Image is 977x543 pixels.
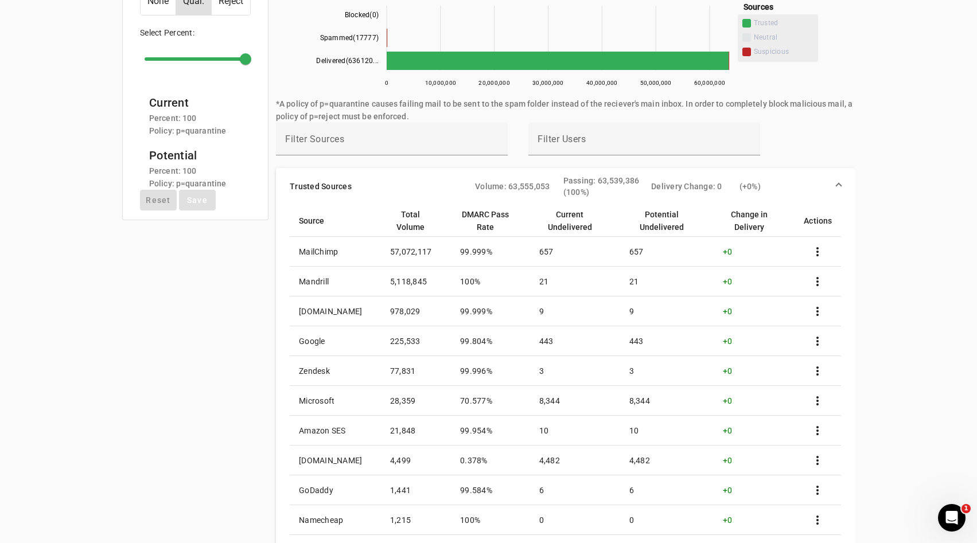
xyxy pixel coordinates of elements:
[620,296,714,326] td: 9
[723,486,733,495] span: +0
[290,267,381,296] td: Mandrill
[290,356,381,386] td: Zendesk
[381,446,451,475] td: 4,499
[530,416,620,446] td: 10
[938,504,966,532] iframe: Intercom live chat
[723,208,775,233] div: Change in Delivery
[723,247,733,256] span: +0
[723,337,733,346] span: +0
[149,165,226,190] mat-card-subtitle: Percent: 100 Policy: p=quarantine
[381,356,451,386] td: 77,831
[451,237,530,267] td: 99.999%
[962,504,971,513] span: 1
[723,396,733,405] span: +0
[451,475,530,505] td: 99.584%
[451,386,530,416] td: 70.577%
[387,52,729,70] path: Delivered(63612069) Trusted 63,539,386
[290,326,381,356] td: Google
[390,208,431,233] div: Total Volume
[290,296,381,326] td: [DOMAIN_NAME]
[723,307,733,316] span: +0
[381,326,451,356] td: 225,533
[451,446,530,475] td: 0.378%
[651,181,739,192] div: Delivery Change: 0
[290,416,381,446] td: Amazon SES
[742,21,813,29] span: Trusted
[723,426,733,435] span: +0
[149,112,226,137] mat-card-subtitle: Percent: 100 Policy: p=quarantine
[460,208,520,233] div: DMARC Pass Rate
[530,475,620,505] td: 6
[723,515,733,525] span: +0
[381,386,451,416] td: 28,359
[384,80,388,86] text: 0
[530,326,620,356] td: 443
[744,2,774,11] span: Sources
[381,416,451,446] td: 21,848
[620,267,714,296] td: 21
[381,267,451,296] td: 5,118,845
[620,416,714,446] td: 10
[276,168,855,205] mat-expansion-panel-header: Trusted SourcesVolume: 63,555,053Passing: 63,539,386 (100%)Delivery Change: 0(+0%)
[290,446,381,475] td: [DOMAIN_NAME]
[539,208,611,233] div: Current Undelivered
[530,386,620,416] td: 8,344
[451,356,530,386] td: 99.996%
[723,208,785,233] div: Change in Delivery
[381,505,451,535] td: 1,215
[451,505,530,535] td: 100%
[620,505,714,535] td: 0
[475,181,563,192] div: Volume: 63,555,053
[795,205,841,237] th: Actions
[723,366,733,376] span: +0
[149,93,226,112] mat-card-title: Current
[530,237,620,267] td: 657
[530,296,620,326] td: 9
[620,386,714,416] td: 8,344
[563,175,652,198] div: Passing: 63,539,386 (100%)
[316,57,379,65] text: Delivered(636120...
[754,33,813,42] span: Neutral
[620,326,714,356] td: 443
[320,34,379,42] text: Spammed(17777)
[629,208,694,233] div: Potential Undelivered
[530,446,620,475] td: 4,482
[149,146,226,165] mat-card-title: Potential
[290,505,381,535] td: Namecheap
[451,416,530,446] td: 99.954%
[290,175,466,198] mat-panel-title: Trusted Sources
[299,214,324,227] div: Source
[723,277,733,286] span: +0
[532,80,564,86] text: 30,000,000
[530,505,620,535] td: 0
[381,237,451,267] td: 57,072,117
[629,208,704,233] div: Potential Undelivered
[694,80,725,86] text: 60,000,000
[620,356,714,386] td: 3
[290,475,381,505] td: GoDaddy
[754,19,813,28] span: Trusted
[739,181,828,192] div: ( + 0%)
[754,48,813,56] span: Suspicious
[344,11,379,19] text: Blocked(0)
[478,80,510,86] text: 20,000,000
[451,267,530,296] td: 100%
[390,208,442,233] div: Total Volume
[530,267,620,296] td: 21
[742,35,813,44] span: Neutral
[620,237,714,267] td: 657
[538,134,586,144] mat-label: Filter Users
[640,80,671,86] text: 50,000,000
[620,475,714,505] td: 6
[539,208,601,233] div: Current Undelivered
[620,446,714,475] td: 4,482
[290,237,381,267] td: MailChimp
[299,214,372,227] div: Source
[140,27,251,38] p: Select Percent:
[285,134,344,144] mat-label: Filter Sources
[425,80,456,86] text: 10,000,000
[451,326,530,356] td: 99.804%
